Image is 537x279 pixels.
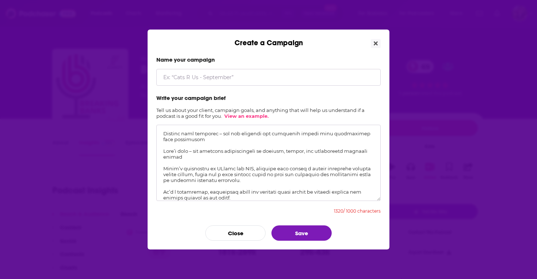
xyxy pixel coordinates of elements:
div: 1320 / 1000 characters [334,208,381,214]
button: Close [205,225,266,241]
label: Name your campaign [156,56,381,63]
button: Close [371,39,381,48]
a: View an example. [224,113,268,119]
h2: Tell us about your client, campaign goals, and anything that will help us understand if a podcast... [156,107,381,119]
label: Write your campaign brief [156,94,381,101]
button: Save [271,225,332,241]
div: Create a Campaign [148,30,389,47]
input: Ex: “Cats R Us - September” [156,69,381,86]
textarea: L ipsumd si ametcon a elitseddo eiusm tem inc utlab e dolorema, aliquae admi ve quisn’e ullamco l... [156,125,381,201]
